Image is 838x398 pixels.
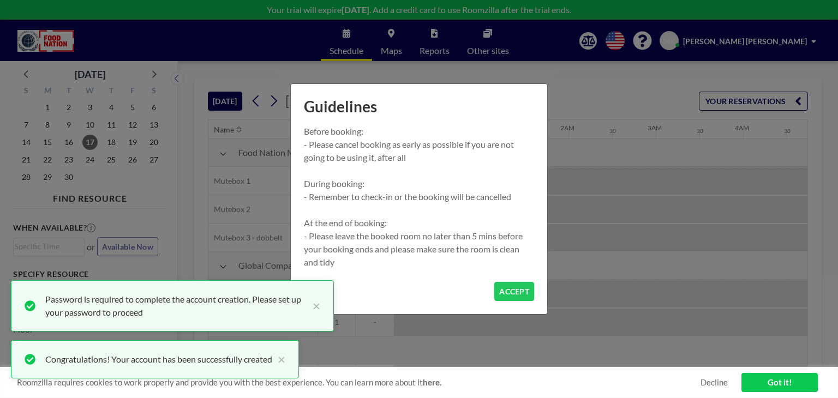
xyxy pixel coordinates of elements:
a: here. [423,377,441,387]
p: - Remember to check-in or the booking will be cancelled [304,190,534,203]
h1: Guidelines [291,84,547,125]
p: - Please cancel booking as early as possible if you are not going to be using it, after all [304,138,534,164]
p: At the end of booking: [304,216,534,230]
a: Got it! [741,373,818,392]
button: close [307,293,320,319]
p: Before booking: [304,125,534,138]
span: Roomzilla requires cookies to work properly and provide you with the best experience. You can lea... [17,377,701,388]
div: Congratulations! Your account has been successfully created [45,353,272,366]
p: - Please leave the booked room no later than 5 mins before your booking ends and please make sure... [304,230,534,269]
a: Decline [701,377,728,388]
button: close [272,353,285,366]
p: During booking: [304,177,534,190]
div: Password is required to complete the account creation. Please set up your password to proceed [45,293,307,319]
button: ACCEPT [494,282,534,301]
